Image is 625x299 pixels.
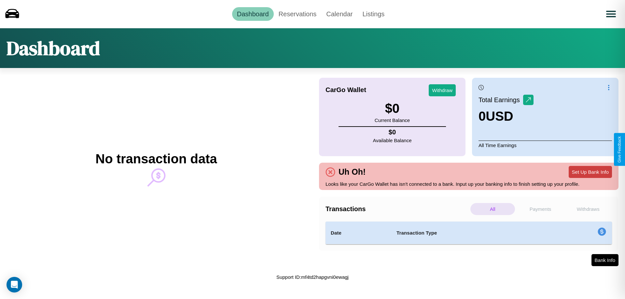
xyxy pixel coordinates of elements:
[326,222,612,244] table: simple table
[429,84,456,96] button: Withdraw
[566,203,610,215] p: Withdraws
[274,7,322,21] a: Reservations
[602,5,620,23] button: Open menu
[518,203,563,215] p: Payments
[591,254,618,266] button: Bank Info
[7,35,100,61] h1: Dashboard
[232,7,274,21] a: Dashboard
[617,136,622,163] div: Give Feedback
[396,229,544,237] h4: Transaction Type
[95,152,217,166] h2: No transaction data
[375,101,410,116] h3: $ 0
[326,205,469,213] h4: Transactions
[479,94,523,106] p: Total Earnings
[276,273,349,281] p: Support ID: mf4td2hapgvni0ewagj
[375,116,410,125] p: Current Balance
[326,180,612,188] p: Looks like your CarGo Wallet has isn't connected to a bank. Input up your banking info to finish ...
[321,7,357,21] a: Calendar
[326,86,366,94] h4: CarGo Wallet
[7,277,22,292] div: Open Intercom Messenger
[373,129,412,136] h4: $ 0
[470,203,515,215] p: All
[357,7,389,21] a: Listings
[479,141,612,150] p: All Time Earnings
[569,166,612,178] button: Set Up Bank Info
[331,229,386,237] h4: Date
[479,109,534,124] h3: 0 USD
[335,167,369,177] h4: Uh Oh!
[373,136,412,145] p: Available Balance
